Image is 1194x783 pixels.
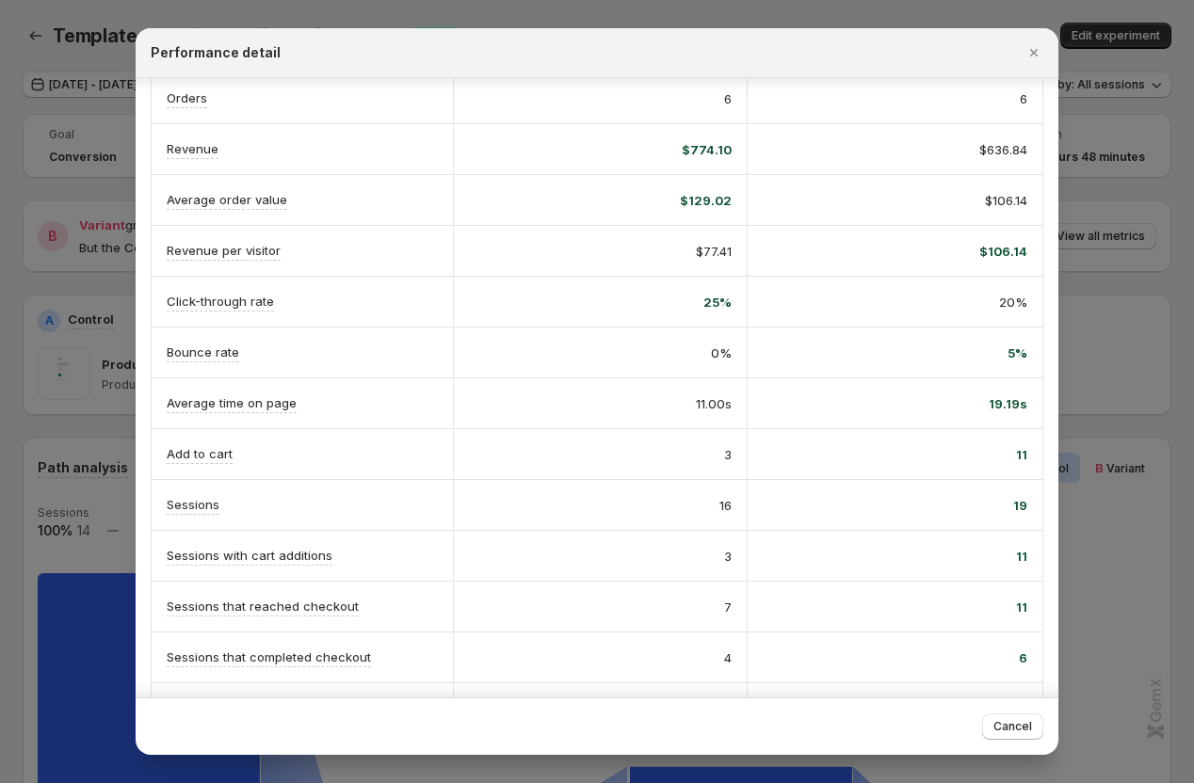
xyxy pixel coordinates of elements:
span: 3 [724,445,732,464]
span: 19.19s [989,394,1027,413]
span: 25% [703,293,732,312]
button: Close [1021,40,1047,66]
span: $106.14 [979,242,1027,261]
h2: Performance detail [151,43,281,62]
span: $129.02 [680,191,732,210]
span: $774.10 [682,140,732,159]
span: $636.84 [979,140,1027,159]
span: 11 [1016,598,1027,616]
p: Revenue per visitor [167,241,281,260]
span: 11 [1016,445,1027,464]
p: Bounce rate [167,343,239,361]
span: Cancel [993,719,1032,734]
p: Sessions [167,495,219,514]
p: Orders [167,88,207,107]
span: 3 [724,547,732,566]
span: 6 [1020,89,1027,108]
p: Revenue [167,139,218,158]
span: 0% [711,344,732,362]
span: 11 [1016,547,1027,566]
span: 11.00s [696,394,732,413]
span: 4 [724,648,732,667]
button: Cancel [982,713,1043,740]
p: Sessions that reached checkout [167,597,359,615]
span: 16 [719,496,732,515]
p: Average time on page [167,393,297,412]
span: 6 [1019,648,1027,667]
span: 20% [999,293,1027,312]
span: 19 [1013,496,1027,515]
span: $106.14 [985,191,1027,210]
p: Add to cart [167,444,233,463]
span: 7 [724,598,732,616]
span: 5% [1008,344,1027,362]
p: Click-through rate [167,292,274,311]
span: 6 [724,89,732,108]
p: Sessions with cart additions [167,546,332,565]
p: Sessions that completed checkout [167,647,371,666]
p: Average order value [167,190,287,209]
span: $77.41 [696,242,732,261]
